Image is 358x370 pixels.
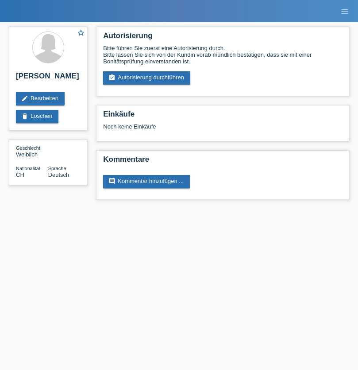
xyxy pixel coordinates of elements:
[103,175,190,188] a: commentKommentar hinzufügen ...
[77,29,85,38] a: star_border
[336,8,354,14] a: menu
[103,31,342,45] h2: Autorisierung
[103,45,342,65] div: Bitte führen Sie zuerst eine Autorisierung durch. Bitte lassen Sie sich von der Kundin vorab münd...
[103,71,190,85] a: assignment_turned_inAutorisierung durchführen
[108,178,115,185] i: comment
[48,171,69,178] span: Deutsch
[16,92,65,105] a: editBearbeiten
[16,145,40,151] span: Geschlecht
[16,166,40,171] span: Nationalität
[21,113,28,120] i: delete
[48,166,66,171] span: Sprache
[16,110,58,123] a: deleteLöschen
[16,171,24,178] span: Schweiz
[21,95,28,102] i: edit
[103,123,342,136] div: Noch keine Einkäufe
[16,144,48,158] div: Weiblich
[103,155,342,168] h2: Kommentare
[77,29,85,37] i: star_border
[108,74,115,81] i: assignment_turned_in
[340,7,349,16] i: menu
[103,110,342,123] h2: Einkäufe
[16,72,80,85] h2: [PERSON_NAME]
